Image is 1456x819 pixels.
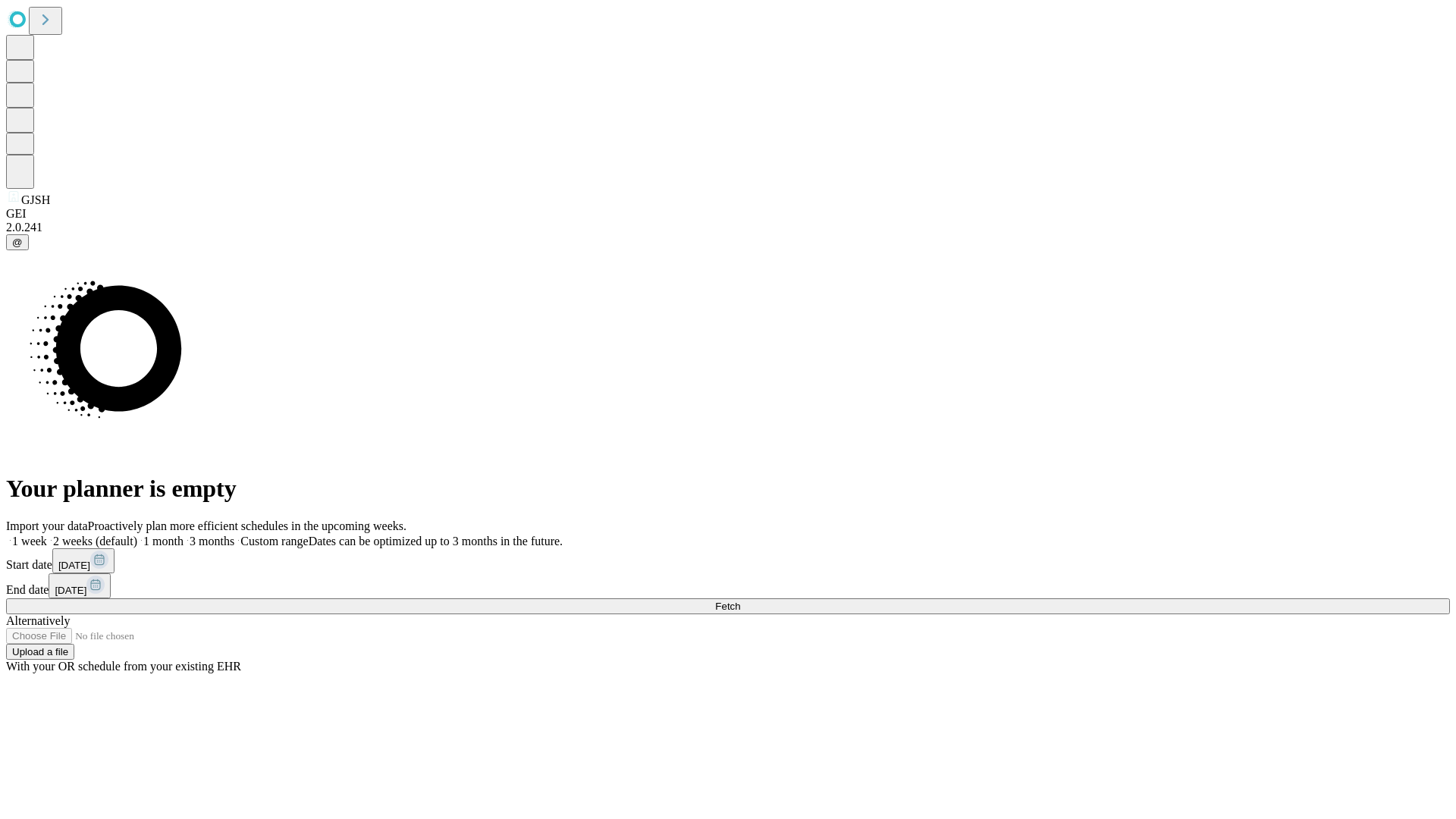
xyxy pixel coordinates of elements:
button: @ [6,234,29,250]
div: 2.0.241 [6,221,1450,234]
button: [DATE] [52,548,115,573]
button: [DATE] [49,573,111,598]
span: 3 months [190,535,234,548]
span: Proactively plan more efficient schedules in the upcoming weeks. [88,519,406,532]
span: [DATE] [58,560,90,571]
span: Dates can be optimized up to 3 months in the future. [309,535,563,548]
div: GEI [6,207,1450,221]
span: [DATE] [55,585,86,596]
span: 2 weeks (default) [53,535,137,548]
span: GJSH [21,193,50,206]
span: With your OR schedule from your existing EHR [6,660,241,673]
span: Fetch [715,601,740,612]
span: Alternatively [6,614,70,627]
button: Fetch [6,598,1450,614]
div: End date [6,573,1450,598]
h1: Your planner is empty [6,475,1450,503]
span: 1 month [143,535,184,548]
span: Import your data [6,519,88,532]
span: 1 week [12,535,47,548]
span: @ [12,237,23,248]
span: Custom range [240,535,308,548]
button: Upload a file [6,644,74,660]
div: Start date [6,548,1450,573]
